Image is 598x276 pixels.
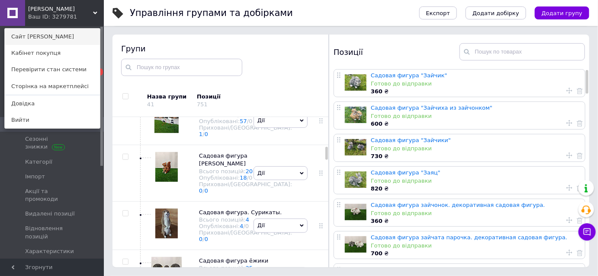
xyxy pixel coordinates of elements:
div: ₴ [371,217,581,225]
img: Садовая фигура. Аисты. [154,104,179,133]
span: / [247,174,253,181]
div: Готово до відправки [371,145,581,152]
a: Сторінка на маркетплейсі [5,78,100,95]
div: Готово до відправки [371,242,581,250]
span: Додати добірку [473,10,519,16]
b: 820 [371,185,383,192]
div: ₴ [371,88,581,95]
div: Опубліковані: [199,174,292,181]
div: Приховані/[GEOGRAPHIC_DATA]: [199,229,292,242]
div: ₴ [371,152,581,160]
a: Садовая фигура "Зайчиха из зайчонком" [371,105,492,111]
a: Садовая фигура зайчата парочка. декоративная садовая фигура. [371,234,567,241]
div: Групи [121,43,320,54]
span: Характеристики [25,247,74,255]
input: Пошук по товарах [460,43,585,60]
a: Довідка [5,95,100,112]
div: ₴ [371,250,581,257]
span: Категорії [25,158,52,166]
b: 360 [371,88,383,95]
div: 0 [245,223,249,229]
div: 0 [249,118,252,124]
a: 0 [205,236,208,242]
a: 4 [240,223,243,229]
div: ₴ [371,185,581,193]
b: 600 [371,121,383,127]
a: Видалити товар [577,119,583,127]
span: Видалені позиції [25,210,75,218]
a: Садовая фигура "Зайчик" [371,72,447,79]
a: Садовая фигура зайчата парочка. декоративная садовая фигура. [371,266,567,273]
a: Кабінет покупця [5,45,100,61]
a: Перевірити стан системи [5,61,100,78]
span: Садовая фигура. Сурикаты. [199,209,282,216]
span: Акції та промокоди [25,187,80,203]
div: Готово до відправки [371,177,581,185]
span: / [247,118,253,124]
a: 57 [240,118,247,124]
img: Садовая фигура. Сурикаты. [155,209,178,238]
div: Ваш ID: 3279781 [28,13,64,21]
a: Видалити товар [577,249,583,257]
a: Сайт [PERSON_NAME] [5,29,100,45]
span: Імпорт [25,173,45,181]
div: Позиції [334,43,460,60]
span: Демчук Володимир Васильович [28,5,93,13]
div: Всього позицій: [199,265,292,271]
a: 0 [199,187,203,194]
div: Приховані/[GEOGRAPHIC_DATA]: [199,124,292,137]
span: Додати групу [542,10,582,16]
input: Пошук по групах [121,59,242,76]
div: 0 [249,174,252,181]
div: Готово до відправки [371,112,581,120]
div: Опубліковані: [199,118,292,124]
a: 0 [199,236,203,242]
a: 4 [246,216,249,223]
b: 730 [371,153,383,159]
b: 360 [371,218,383,224]
div: Всього позицій: [199,216,292,223]
a: Садовая фигура зайчонок. декоративная садовая фигура. [371,202,545,208]
button: Чат з покупцем [579,223,596,241]
button: Додати добірку [466,6,526,19]
span: Дії [257,117,265,124]
a: Садовая фигура "Зайчики" [371,137,451,143]
div: ₴ [371,120,581,128]
button: Експорт [419,6,457,19]
span: Садовая фигура ёжики [199,257,268,264]
div: Готово до відправки [371,209,581,217]
a: 1 [199,131,203,137]
a: Вийти [5,112,100,128]
span: Дії [257,170,265,176]
a: 0 [205,187,208,194]
div: Опубліковані: [199,223,292,229]
a: 18 [240,174,247,181]
div: Назва групи [147,93,190,101]
a: 25 [246,265,253,271]
div: Всього позицій: [199,168,292,174]
div: Готово до відправки [371,80,581,88]
span: / [203,187,208,194]
a: Видалити товар [577,184,583,192]
a: Видалити товар [577,216,583,224]
h1: Управління групами та добірками [130,8,293,18]
div: 41 [147,101,154,108]
a: 20 [246,168,253,174]
span: / [203,236,208,242]
div: 751 [197,101,208,108]
div: Позиції [197,93,270,101]
span: Дії [257,222,265,228]
span: / [244,223,249,229]
a: 0 [205,131,208,137]
span: Відновлення позицій [25,225,80,240]
img: Садовая фигура Белки [155,152,178,182]
a: Садовая фигура "Заяц" [371,169,440,176]
span: Садовая фигура [PERSON_NAME] [199,152,248,167]
span: Експорт [426,10,450,16]
a: Видалити товар [577,87,583,95]
span: Сезонні знижки [25,135,80,151]
a: Видалити товар [577,152,583,159]
button: Додати групу [535,6,589,19]
span: / [203,131,208,137]
div: Приховані/[GEOGRAPHIC_DATA]: [199,181,292,194]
